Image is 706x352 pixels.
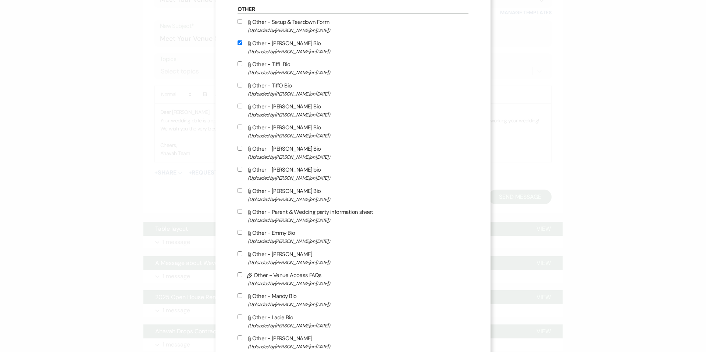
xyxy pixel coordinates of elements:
label: Other - Emmy Bio [238,228,468,245]
span: (Uploaded by [PERSON_NAME] on [DATE] ) [248,153,468,161]
label: Other - [PERSON_NAME] Bio [238,186,468,204]
span: (Uploaded by [PERSON_NAME] on [DATE] ) [248,47,468,56]
label: Other - Parent & Wedding party information sheet [238,207,468,225]
label: Other - [PERSON_NAME] Bio [238,123,468,140]
input: Other - [PERSON_NAME] Bio(Uploaded by[PERSON_NAME]on [DATE]) [238,188,242,193]
span: (Uploaded by [PERSON_NAME] on [DATE] ) [248,300,468,309]
span: (Uploaded by [PERSON_NAME] on [DATE] ) [248,342,468,351]
input: Other - [PERSON_NAME](Uploaded by[PERSON_NAME]on [DATE]) [238,335,242,340]
label: Other - [PERSON_NAME] Bio [238,144,468,161]
input: Other - Emmy Bio(Uploaded by[PERSON_NAME]on [DATE]) [238,230,242,235]
span: (Uploaded by [PERSON_NAME] on [DATE] ) [248,111,468,119]
h6: Other [238,6,468,14]
input: Other - [PERSON_NAME] Bio(Uploaded by[PERSON_NAME]on [DATE]) [238,104,242,108]
span: (Uploaded by [PERSON_NAME] on [DATE] ) [248,90,468,98]
span: (Uploaded by [PERSON_NAME] on [DATE] ) [248,237,468,245]
span: (Uploaded by [PERSON_NAME] on [DATE] ) [248,195,468,204]
input: Other - TiffO Bio(Uploaded by[PERSON_NAME]on [DATE]) [238,83,242,87]
input: Other - Parent & Wedding party information sheet(Uploaded by[PERSON_NAME]on [DATE]) [238,209,242,214]
input: Other - [PERSON_NAME] Bio(Uploaded by[PERSON_NAME]on [DATE]) [238,40,242,45]
input: Other - [PERSON_NAME](Uploaded by[PERSON_NAME]on [DATE]) [238,251,242,256]
input: Other - [PERSON_NAME] Bio(Uploaded by[PERSON_NAME]on [DATE]) [238,125,242,129]
input: Other - [PERSON_NAME] Bio(Uploaded by[PERSON_NAME]on [DATE]) [238,146,242,151]
input: Other - [PERSON_NAME] bio(Uploaded by[PERSON_NAME]on [DATE]) [238,167,242,172]
span: (Uploaded by [PERSON_NAME] on [DATE] ) [248,132,468,140]
input: Other - Lacie Bio(Uploaded by[PERSON_NAME]on [DATE]) [238,315,242,319]
label: Other - [PERSON_NAME] Bio [238,39,468,56]
span: (Uploaded by [PERSON_NAME] on [DATE] ) [248,216,468,225]
label: Other - Mandy Bio [238,291,468,309]
span: (Uploaded by [PERSON_NAME] on [DATE] ) [248,26,468,35]
span: (Uploaded by [PERSON_NAME] on [DATE] ) [248,258,468,267]
label: Other - [PERSON_NAME] [238,249,468,267]
label: Other - TiffO Bio [238,81,468,98]
label: Other - Setup & Teardown Form [238,17,468,35]
input: Other - TiffL Bio(Uploaded by[PERSON_NAME]on [DATE]) [238,61,242,66]
label: Other - [PERSON_NAME] bio [238,165,468,182]
span: (Uploaded by [PERSON_NAME] on [DATE] ) [248,279,468,288]
label: Other - Venue Access FAQs [238,270,468,288]
label: Other - TiffL Bio [238,60,468,77]
label: Other - [PERSON_NAME] Bio [238,102,468,119]
span: (Uploaded by [PERSON_NAME] on [DATE] ) [248,322,468,330]
input: Other - Setup & Teardown Form(Uploaded by[PERSON_NAME]on [DATE]) [238,19,242,24]
input: Other - Venue Access FAQs(Uploaded by[PERSON_NAME]on [DATE]) [238,272,242,277]
input: Other - Mandy Bio(Uploaded by[PERSON_NAME]on [DATE]) [238,293,242,298]
span: (Uploaded by [PERSON_NAME] on [DATE] ) [248,174,468,182]
label: Other - Lacie Bio [238,313,468,330]
span: (Uploaded by [PERSON_NAME] on [DATE] ) [248,68,468,77]
label: Other - [PERSON_NAME] [238,334,468,351]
